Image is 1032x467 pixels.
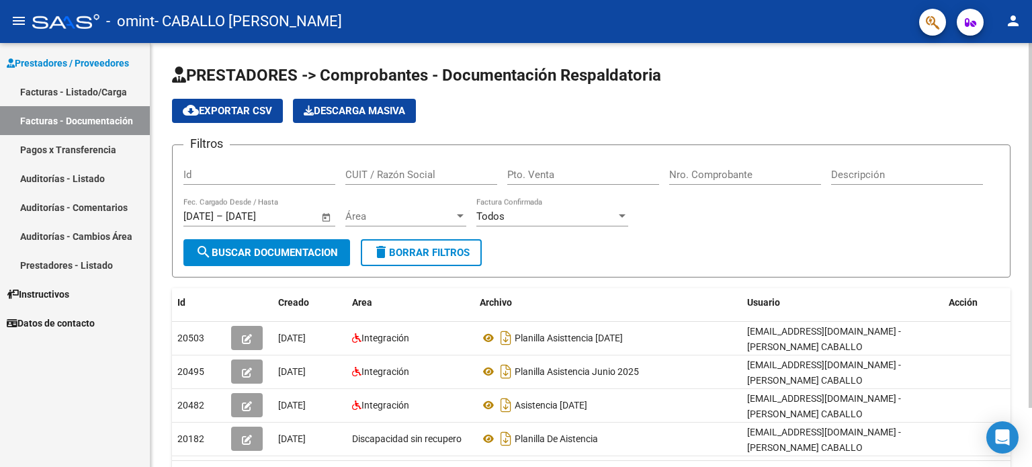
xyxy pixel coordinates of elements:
[476,210,505,222] span: Todos
[183,105,272,117] span: Exportar CSV
[373,244,389,260] mat-icon: delete
[155,7,342,36] span: - CABALLO [PERSON_NAME]
[352,433,462,444] span: Discapacidad sin recupero
[949,297,978,308] span: Acción
[497,428,515,450] i: Descargar documento
[183,210,214,222] input: Start date
[177,333,204,343] span: 20503
[278,366,306,377] span: [DATE]
[747,393,901,419] span: [EMAIL_ADDRESS][DOMAIN_NAME] - [PERSON_NAME] CABALLO
[11,13,27,29] mat-icon: menu
[273,288,347,317] datatable-header-cell: Creado
[216,210,223,222] span: –
[183,102,199,118] mat-icon: cloud_download
[196,247,338,259] span: Buscar Documentacion
[373,247,470,259] span: Borrar Filtros
[278,297,309,308] span: Creado
[747,427,901,453] span: [EMAIL_ADDRESS][DOMAIN_NAME] - [PERSON_NAME] CABALLO
[515,366,639,377] span: Planilla Asistencia Junio 2025
[172,66,661,85] span: PRESTADORES -> Comprobantes - Documentación Respaldatoria
[304,105,405,117] span: Descarga Masiva
[7,56,129,71] span: Prestadores / Proveedores
[196,244,212,260] mat-icon: search
[361,400,409,411] span: Integración
[361,366,409,377] span: Integración
[497,394,515,416] i: Descargar documento
[1005,13,1021,29] mat-icon: person
[183,239,350,266] button: Buscar Documentacion
[515,333,623,343] span: Planilla Asisttencia [DATE]
[177,366,204,377] span: 20495
[183,134,230,153] h3: Filtros
[515,433,598,444] span: Planilla De Aistencia
[7,316,95,331] span: Datos de contacto
[226,210,291,222] input: End date
[106,7,155,36] span: - omint
[177,400,204,411] span: 20482
[742,288,943,317] datatable-header-cell: Usuario
[278,333,306,343] span: [DATE]
[497,361,515,382] i: Descargar documento
[347,288,474,317] datatable-header-cell: Area
[480,297,512,308] span: Archivo
[172,288,226,317] datatable-header-cell: Id
[319,210,335,225] button: Open calendar
[943,288,1010,317] datatable-header-cell: Acción
[172,99,283,123] button: Exportar CSV
[361,333,409,343] span: Integración
[278,400,306,411] span: [DATE]
[7,287,69,302] span: Instructivos
[515,400,587,411] span: Asistencia [DATE]
[177,297,185,308] span: Id
[474,288,742,317] datatable-header-cell: Archivo
[278,433,306,444] span: [DATE]
[293,99,416,123] button: Descarga Masiva
[352,297,372,308] span: Area
[747,326,901,352] span: [EMAIL_ADDRESS][DOMAIN_NAME] - [PERSON_NAME] CABALLO
[361,239,482,266] button: Borrar Filtros
[747,297,780,308] span: Usuario
[345,210,454,222] span: Área
[177,433,204,444] span: 20182
[986,421,1019,454] div: Open Intercom Messenger
[497,327,515,349] i: Descargar documento
[293,99,416,123] app-download-masive: Descarga masiva de comprobantes (adjuntos)
[747,359,901,386] span: [EMAIL_ADDRESS][DOMAIN_NAME] - [PERSON_NAME] CABALLO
